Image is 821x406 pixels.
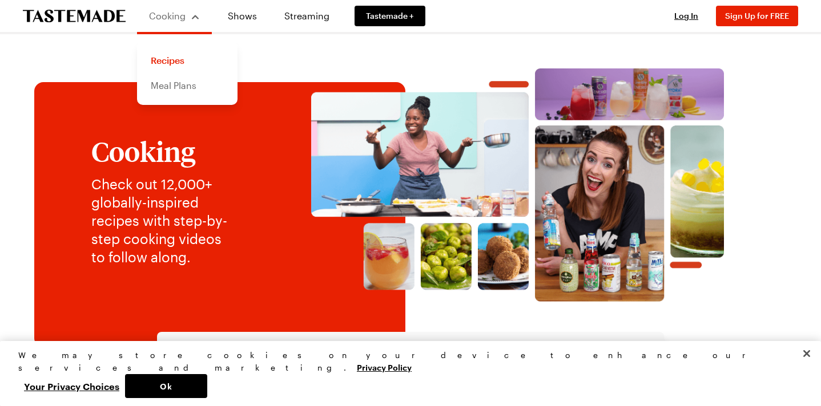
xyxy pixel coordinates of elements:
[260,68,775,302] img: Explore recipes
[125,374,207,398] button: Ok
[18,349,793,374] div: We may store cookies on your device to enhance our services and marketing.
[18,374,125,398] button: Your Privacy Choices
[144,48,231,73] a: Recipes
[149,10,186,21] span: Cooking
[91,136,237,166] h1: Cooking
[725,11,789,21] span: Sign Up for FREE
[148,5,200,27] button: Cooking
[91,175,237,266] p: Check out 12,000+ globally-inspired recipes with step-by-step cooking videos to follow along.
[663,10,709,22] button: Log In
[355,6,425,26] a: Tastemade +
[716,6,798,26] button: Sign Up for FREE
[144,73,231,98] a: Meal Plans
[366,10,414,22] span: Tastemade +
[794,341,819,366] button: Close
[674,11,698,21] span: Log In
[137,41,238,105] div: Cooking
[357,362,412,372] a: More information about your privacy, opens in a new tab
[23,10,126,23] a: To Tastemade Home Page
[18,349,793,398] div: Privacy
